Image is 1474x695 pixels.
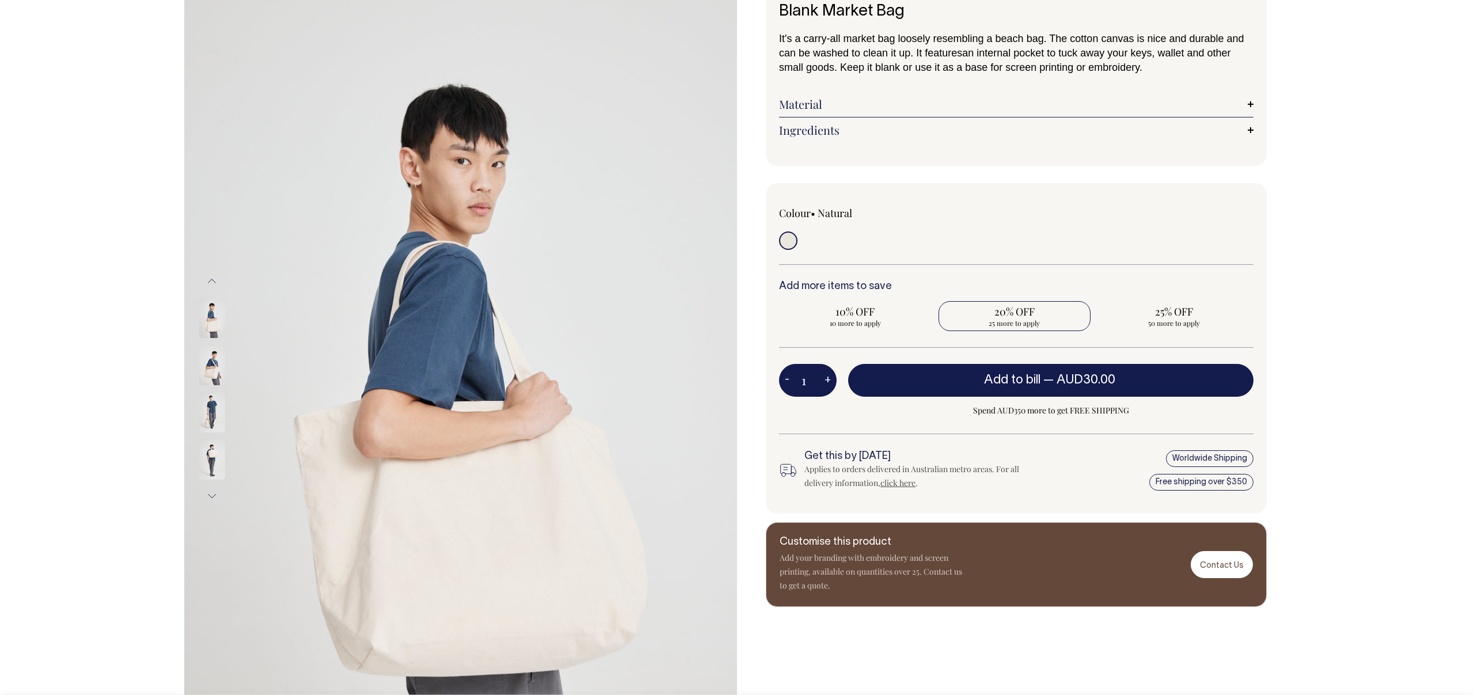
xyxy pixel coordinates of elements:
img: natural [199,345,225,385]
div: Applies to orders delivered in Australian metro areas. For all delivery information, . [804,462,1038,490]
span: 25% OFF [1103,305,1244,318]
button: Previous [203,268,221,294]
button: Add to bill —AUD30.00 [848,364,1253,396]
a: click here [880,477,915,488]
span: 10% OFF [785,305,926,318]
h1: Blank Market Bag [779,3,1253,21]
span: t features [919,47,962,59]
img: natural [199,392,225,432]
span: • [811,206,815,220]
span: Spend AUD350 more to get FREE SHIPPING [848,404,1253,417]
span: AUD30.00 [1057,374,1115,386]
span: Add to bill [984,374,1040,386]
a: Ingredients [779,123,1253,137]
button: - [779,369,795,392]
span: It's a carry-all market bag loosely resembling a beach bag. The cotton canvas is nice and durable... [779,33,1244,59]
span: 50 more to apply [1103,318,1244,328]
h6: Add more items to save [779,281,1253,293]
span: — [1043,374,1118,386]
img: natural [199,298,225,338]
input: 25% OFF 50 more to apply [1097,301,1250,331]
h6: Customise this product [780,537,964,548]
span: an internal pocket to tuck away your keys, wallet and other small goods. Keep it blank or use it ... [779,47,1230,73]
p: Add your branding with embroidery and screen printing, available on quantities over 25. Contact u... [780,551,964,593]
img: natural [199,439,225,480]
label: Natural [818,206,852,220]
div: Colour [779,206,969,220]
button: Next [203,483,221,509]
input: 20% OFF 25 more to apply [939,301,1091,331]
a: Contact Us [1191,551,1253,578]
span: 20% OFF [944,305,1085,318]
h6: Get this by [DATE] [804,451,1038,462]
input: 10% OFF 10 more to apply [779,301,932,331]
span: 25 more to apply [944,318,1085,328]
a: Material [779,97,1253,111]
button: + [819,369,837,392]
span: 10 more to apply [785,318,926,328]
